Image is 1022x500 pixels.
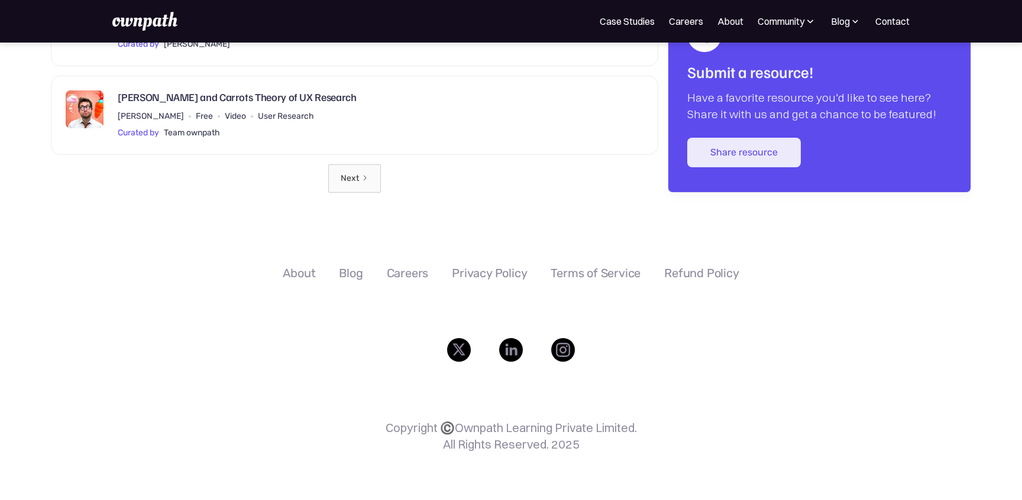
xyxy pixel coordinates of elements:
a: Contact [875,14,910,28]
a: Blog [339,266,363,280]
p: Have a favorite resource you'd like to see here? Share it with us and get a chance to be featured! [687,89,952,122]
strong: Submit a resource! [687,62,814,82]
div: Free [196,109,213,124]
div: List [51,164,658,193]
div: Team ownpath [164,126,220,140]
div: Next [341,170,359,187]
div: Community [758,14,816,28]
div: Community [758,14,804,28]
a: Next Page [328,164,381,193]
a: Refund Policy [664,266,739,280]
div: User Research [258,109,314,124]
div: Curated by [118,37,159,51]
a: [PERSON_NAME] and Carrots Theory of UX Research[PERSON_NAME]FreeVideoUser ResearchCurated byTeam ... [51,76,658,155]
a: Careers [669,14,703,28]
a: Share resource [687,138,801,167]
div: [PERSON_NAME] [164,37,230,51]
div: Curated by [118,126,159,140]
p: Copyright ©️Ownpath Learning Private Limited. All Rights Reserved. 2025 [386,420,637,453]
div: [PERSON_NAME] and Carrots Theory of UX Research [118,90,356,109]
a: About [717,14,743,28]
div: [PERSON_NAME] [118,109,184,124]
a: About [283,266,315,280]
div: Blog [830,14,861,28]
a: Terms of Service [551,266,641,280]
div: Blog [831,14,850,28]
a: Careers [387,266,429,280]
a: Privacy Policy [452,266,527,280]
div: Video [225,109,246,124]
a: Case Studies [600,14,655,28]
